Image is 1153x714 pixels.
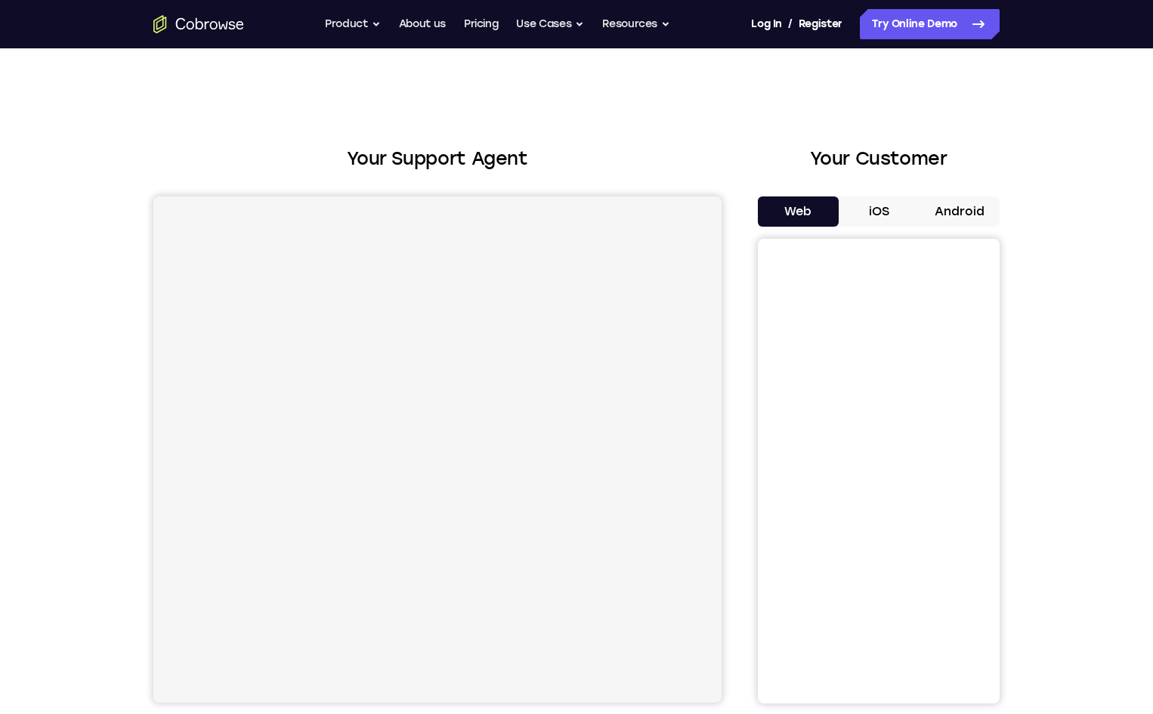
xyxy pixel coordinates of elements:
h2: Your Customer [758,145,1000,172]
h2: Your Support Agent [153,145,722,172]
a: Register [799,9,842,39]
a: Pricing [464,9,499,39]
button: Web [758,196,839,227]
button: Resources [602,9,670,39]
button: Use Cases [516,9,584,39]
a: Go to the home page [153,15,244,33]
button: iOS [839,196,920,227]
span: / [788,15,793,33]
button: Product [325,9,381,39]
a: Log In [751,9,781,39]
button: Android [919,196,1000,227]
a: About us [399,9,446,39]
a: Try Online Demo [860,9,1000,39]
iframe: Agent [153,196,722,703]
